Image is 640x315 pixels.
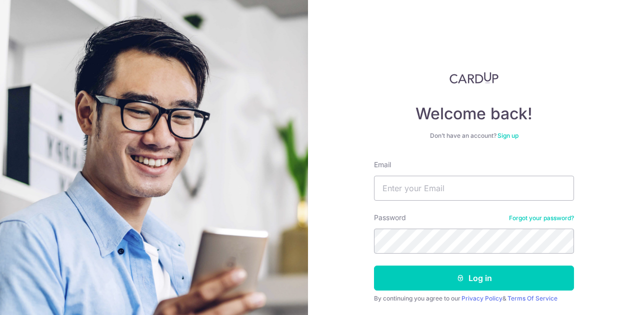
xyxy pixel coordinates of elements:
[461,295,502,302] a: Privacy Policy
[507,295,557,302] a: Terms Of Service
[374,266,574,291] button: Log in
[449,72,498,84] img: CardUp Logo
[497,132,518,139] a: Sign up
[374,176,574,201] input: Enter your Email
[374,132,574,140] div: Don’t have an account?
[374,160,391,170] label: Email
[374,295,574,303] div: By continuing you agree to our &
[374,104,574,124] h4: Welcome back!
[509,214,574,222] a: Forgot your password?
[374,213,406,223] label: Password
